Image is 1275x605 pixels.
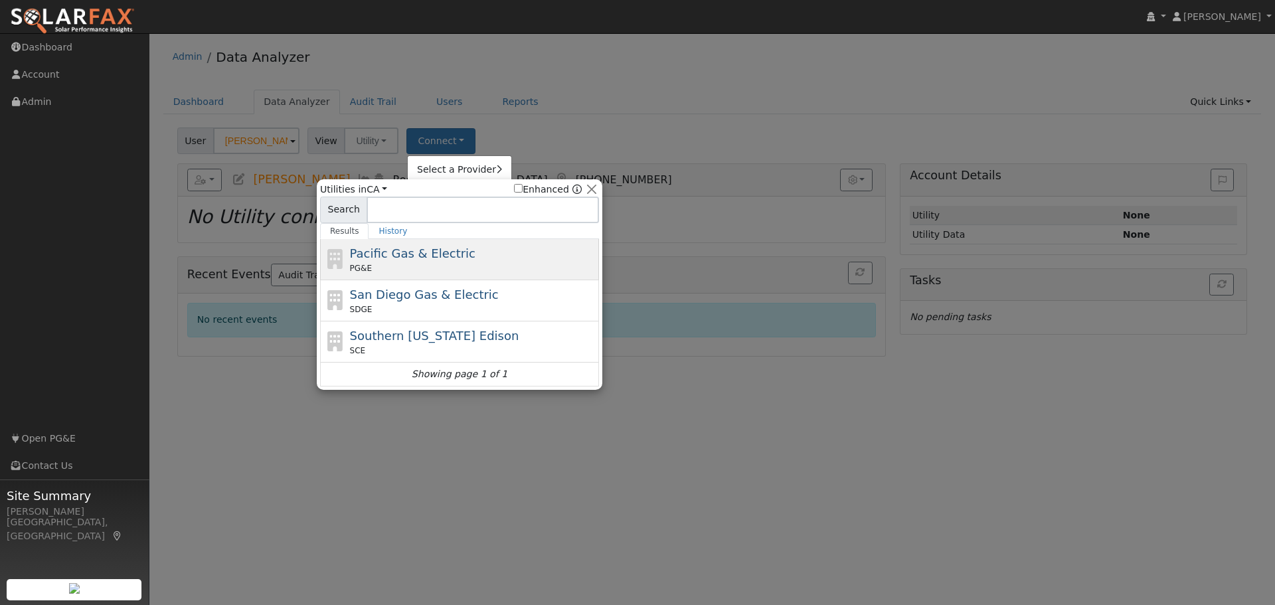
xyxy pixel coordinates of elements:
div: [GEOGRAPHIC_DATA], [GEOGRAPHIC_DATA] [7,515,142,543]
div: [PERSON_NAME] [7,505,142,519]
i: Showing page 1 of 1 [412,367,507,381]
label: Enhanced [514,183,569,197]
span: SDGE [350,303,373,315]
a: Map [112,531,124,541]
input: Enhanced [514,184,523,193]
span: Utilities in [320,183,387,197]
span: SCE [350,345,366,357]
a: Select a Provider [408,161,511,179]
span: Search [320,197,367,223]
span: PG&E [350,262,372,274]
span: Southern [US_STATE] Edison [350,329,519,343]
a: Results [320,223,369,239]
span: Pacific Gas & Electric [350,246,475,260]
img: retrieve [69,583,80,594]
a: History [369,223,417,239]
span: Show enhanced providers [514,183,582,197]
a: CA [367,184,387,195]
span: San Diego Gas & Electric [350,288,499,302]
img: SolarFax [10,7,135,35]
span: Site Summary [7,487,142,505]
span: [PERSON_NAME] [1183,11,1261,22]
a: Enhanced Providers [572,184,582,195]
